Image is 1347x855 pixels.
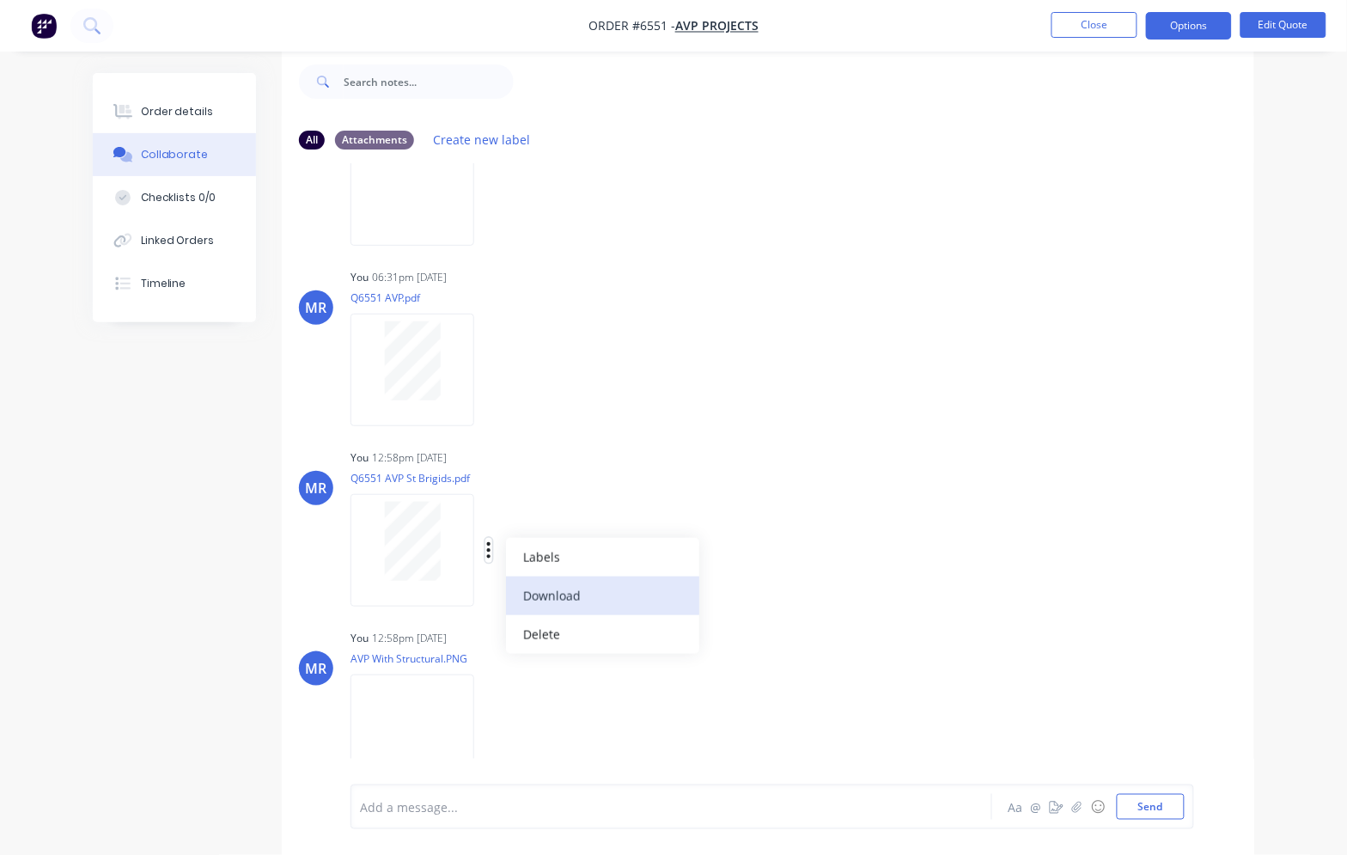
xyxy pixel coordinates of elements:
[335,131,414,150] div: Attachments
[372,270,447,285] div: 06:31pm [DATE]
[141,276,186,291] div: Timeline
[506,577,699,615] button: Download
[675,18,759,34] a: AVP Projects
[93,90,256,133] button: Order details
[1005,797,1026,817] button: Aa
[93,262,256,305] button: Timeline
[1240,12,1326,38] button: Edit Quote
[141,233,215,248] div: Linked Orders
[350,631,369,646] div: You
[350,651,491,666] p: AVP With Structural.PNG
[344,64,514,99] input: Search notes...
[141,190,216,205] div: Checklists 0/0
[506,538,699,577] button: Labels
[93,133,256,176] button: Collaborate
[350,290,491,305] p: Q6551 AVP.pdf
[141,104,214,119] div: Order details
[1088,797,1108,817] button: ☺
[350,471,666,486] p: Q6551 AVP St Brigids.pdf
[299,131,325,150] div: All
[141,147,209,162] div: Collaborate
[1146,12,1232,40] button: Options
[31,13,57,39] img: Factory
[306,658,327,679] div: MR
[372,631,447,646] div: 12:58pm [DATE]
[424,128,539,151] button: Create new label
[1117,794,1185,820] button: Send
[506,615,699,654] button: Delete
[588,18,675,34] span: Order #6551 -
[350,450,369,466] div: You
[93,176,256,219] button: Checklists 0/0
[306,297,327,318] div: MR
[372,450,447,466] div: 12:58pm [DATE]
[93,219,256,262] button: Linked Orders
[1051,12,1137,38] button: Close
[350,270,369,285] div: You
[1026,797,1046,817] button: @
[306,478,327,498] div: MR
